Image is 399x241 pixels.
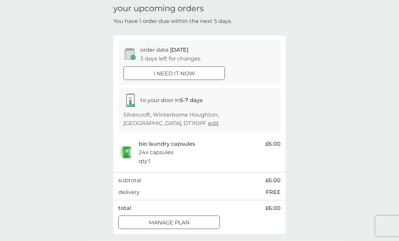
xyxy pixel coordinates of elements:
p: subtotal [118,176,141,185]
p: 3 days left for changes [140,54,201,63]
span: £6.00 [265,176,281,185]
p: total [118,204,131,213]
p: delivery [118,188,140,197]
p: 24x capsules [139,148,173,157]
span: [DATE] [170,47,188,53]
p: You have 1 order due within the next 5 days. [113,17,232,26]
a: edit [208,120,219,126]
button: Manage plan [118,216,220,229]
p: bio laundry capsules [139,140,195,148]
p: Manage plan [149,218,190,227]
p: qty : 1 [139,157,150,166]
button: i need it now [123,67,225,80]
p: i need it now [154,69,195,78]
p: order date [140,46,188,54]
span: £6.00 [265,140,281,148]
span: £6.00 [265,204,281,213]
span: to your door in [140,97,203,103]
h1: your upcoming orders [113,4,204,14]
p: FREE [266,188,281,197]
strong: 5-7 days [180,97,203,103]
p: Silvercroft, Winterborne Houghton, [GEOGRAPHIC_DATA], DT110PF [123,111,276,128]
